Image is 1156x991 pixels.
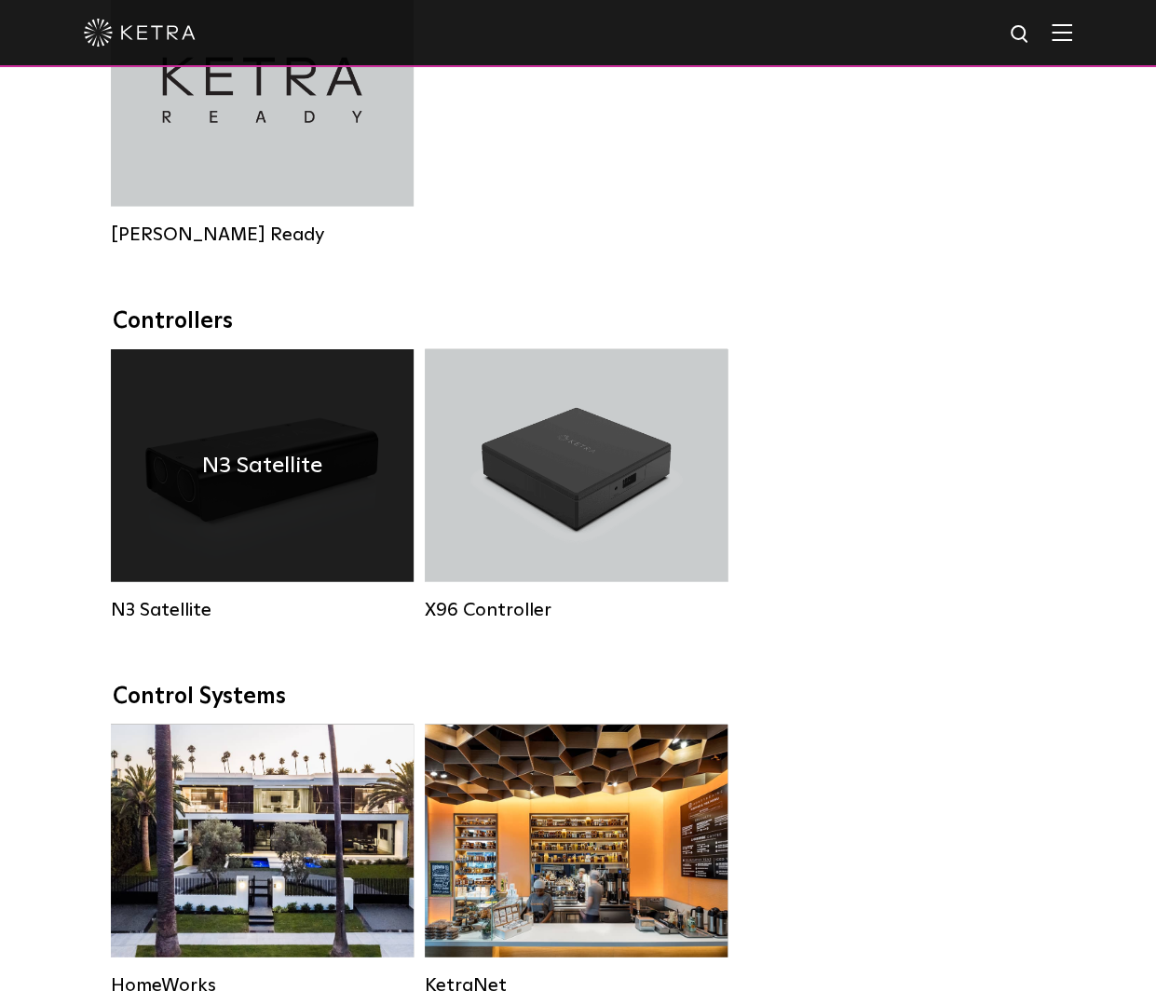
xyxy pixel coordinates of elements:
[113,308,1044,335] div: Controllers
[202,448,322,483] h4: N3 Satellite
[111,224,414,246] div: [PERSON_NAME] Ready
[1052,23,1072,41] img: Hamburger%20Nav.svg
[84,19,196,47] img: ketra-logo-2019-white
[113,684,1044,711] div: Control Systems
[111,599,414,621] div: N3 Satellite
[425,349,728,621] a: X96 Controller X96 Controller
[1009,23,1032,47] img: search icon
[111,349,414,621] a: N3 Satellite N3 Satellite
[425,599,728,621] div: X96 Controller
